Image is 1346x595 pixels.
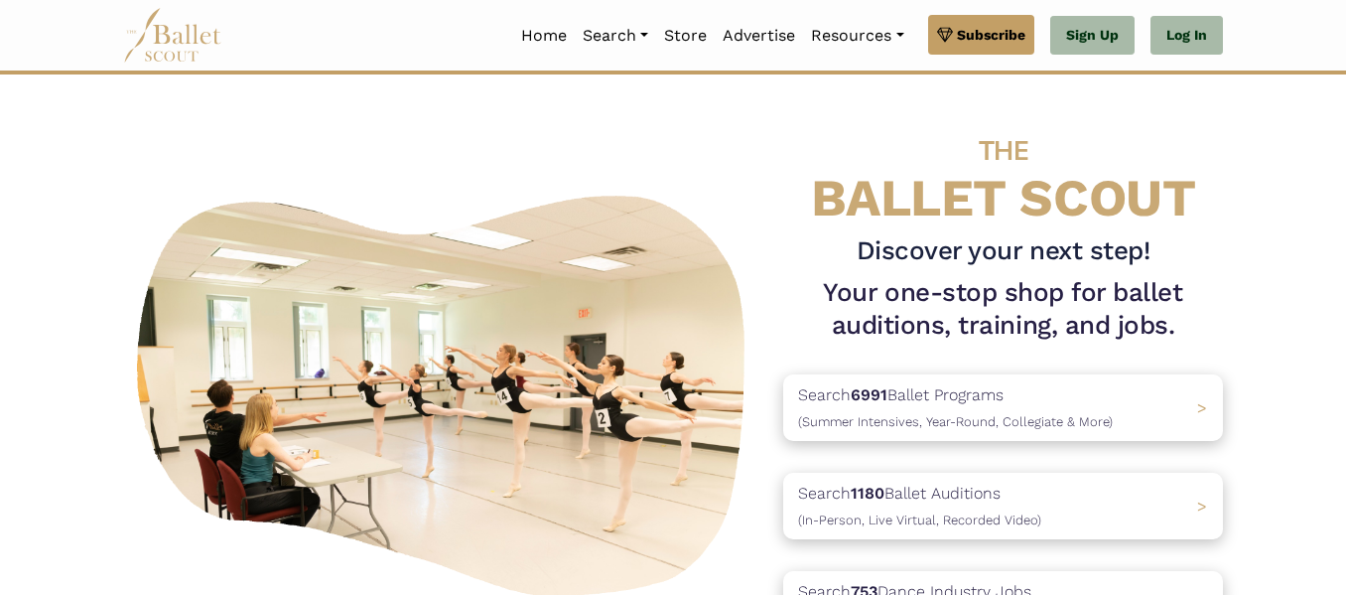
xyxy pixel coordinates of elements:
[851,385,887,404] b: 6991
[851,484,884,503] b: 1180
[783,234,1223,268] h3: Discover your next step!
[937,24,953,46] img: gem.svg
[803,15,911,57] a: Resources
[575,15,656,57] a: Search
[783,374,1223,441] a: Search6991Ballet Programs(Summer Intensives, Year-Round, Collegiate & More)>
[656,15,715,57] a: Store
[798,414,1113,429] span: (Summer Intensives, Year-Round, Collegiate & More)
[1050,16,1135,56] a: Sign Up
[715,15,803,57] a: Advertise
[1150,16,1223,56] a: Log In
[783,473,1223,539] a: Search1180Ballet Auditions(In-Person, Live Virtual, Recorded Video) >
[783,276,1223,344] h1: Your one-stop shop for ballet auditions, training, and jobs.
[979,134,1028,167] span: THE
[783,114,1223,226] h4: BALLET SCOUT
[1197,497,1207,516] span: >
[798,481,1041,531] p: Search Ballet Auditions
[798,513,1041,527] span: (In-Person, Live Virtual, Recorded Video)
[957,24,1025,46] span: Subscribe
[1197,398,1207,417] span: >
[928,15,1034,55] a: Subscribe
[798,382,1113,433] p: Search Ballet Programs
[513,15,575,57] a: Home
